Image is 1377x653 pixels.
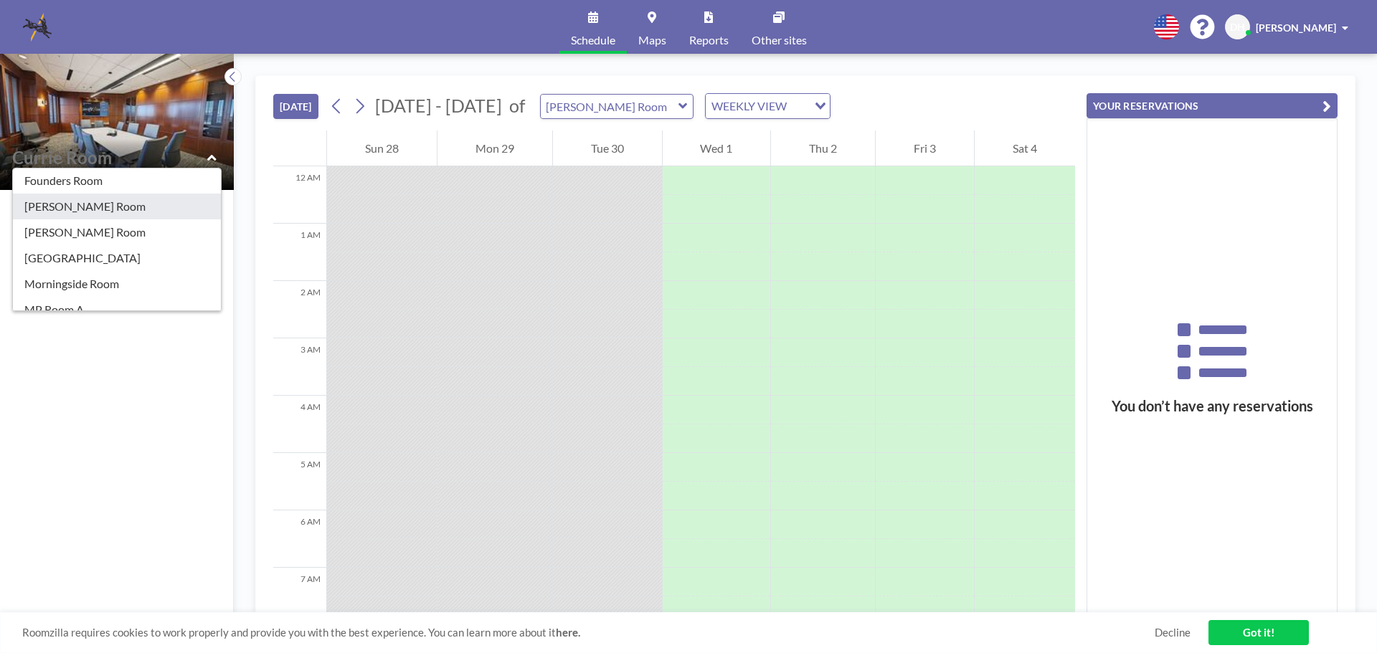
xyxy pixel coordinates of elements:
[273,453,326,510] div: 5 AM
[1087,93,1338,118] button: YOUR RESERVATIONS
[541,95,678,118] input: Currie Room
[12,147,207,168] input: Currie Room
[22,626,1155,639] span: Roomzilla requires cookies to work properly and provide you with the best experience. You can lea...
[638,34,666,46] span: Maps
[273,281,326,338] div: 2 AM
[273,396,326,453] div: 4 AM
[273,224,326,281] div: 1 AM
[709,97,790,115] span: WEEKLY VIEW
[13,168,221,194] div: Founders Room
[876,130,974,166] div: Fri 3
[23,13,52,42] img: organization-logo
[13,245,221,271] div: [GEOGRAPHIC_DATA]
[273,166,326,224] div: 12 AM
[975,130,1075,166] div: Sat 4
[752,34,807,46] span: Other sites
[1256,22,1336,34] span: [PERSON_NAME]
[689,34,729,46] span: Reports
[571,34,615,46] span: Schedule
[1208,620,1309,645] a: Got it!
[11,168,49,183] span: Floor: 8
[553,130,662,166] div: Tue 30
[706,94,830,118] div: Search for option
[273,94,318,119] button: [DATE]
[791,97,806,115] input: Search for option
[375,95,502,116] span: [DATE] - [DATE]
[273,338,326,396] div: 3 AM
[273,568,326,625] div: 7 AM
[509,95,525,117] span: of
[1155,626,1191,639] a: Decline
[13,297,221,323] div: MP Room A
[437,130,552,166] div: Mon 29
[556,626,580,639] a: here.
[1230,21,1245,34] span: DH
[327,130,437,166] div: Sun 28
[663,130,771,166] div: Wed 1
[13,219,221,245] div: [PERSON_NAME] Room
[13,194,221,219] div: [PERSON_NAME] Room
[273,510,326,568] div: 6 AM
[13,271,221,297] div: Morningside Room
[1087,397,1337,415] h3: You don’t have any reservations
[771,130,875,166] div: Thu 2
